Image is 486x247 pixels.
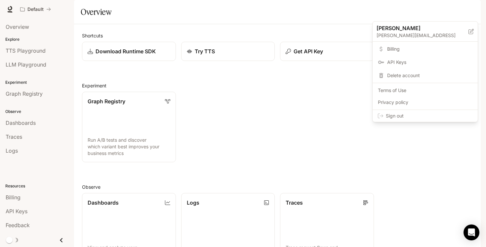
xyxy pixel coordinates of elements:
[373,110,478,122] div: Sign out
[377,32,468,39] p: [PERSON_NAME][EMAIL_ADDRESS]
[374,84,476,96] a: Terms of Use
[378,99,472,106] span: Privacy policy
[374,70,476,81] div: Delete account
[387,46,472,52] span: Billing
[374,56,476,68] a: API Keys
[387,59,472,66] span: API Keys
[387,72,472,79] span: Delete account
[386,113,472,119] span: Sign out
[378,87,472,94] span: Terms of Use
[374,43,476,55] a: Billing
[374,96,476,108] a: Privacy policy
[373,22,478,42] div: [PERSON_NAME][PERSON_NAME][EMAIL_ADDRESS]
[377,24,458,32] p: [PERSON_NAME]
